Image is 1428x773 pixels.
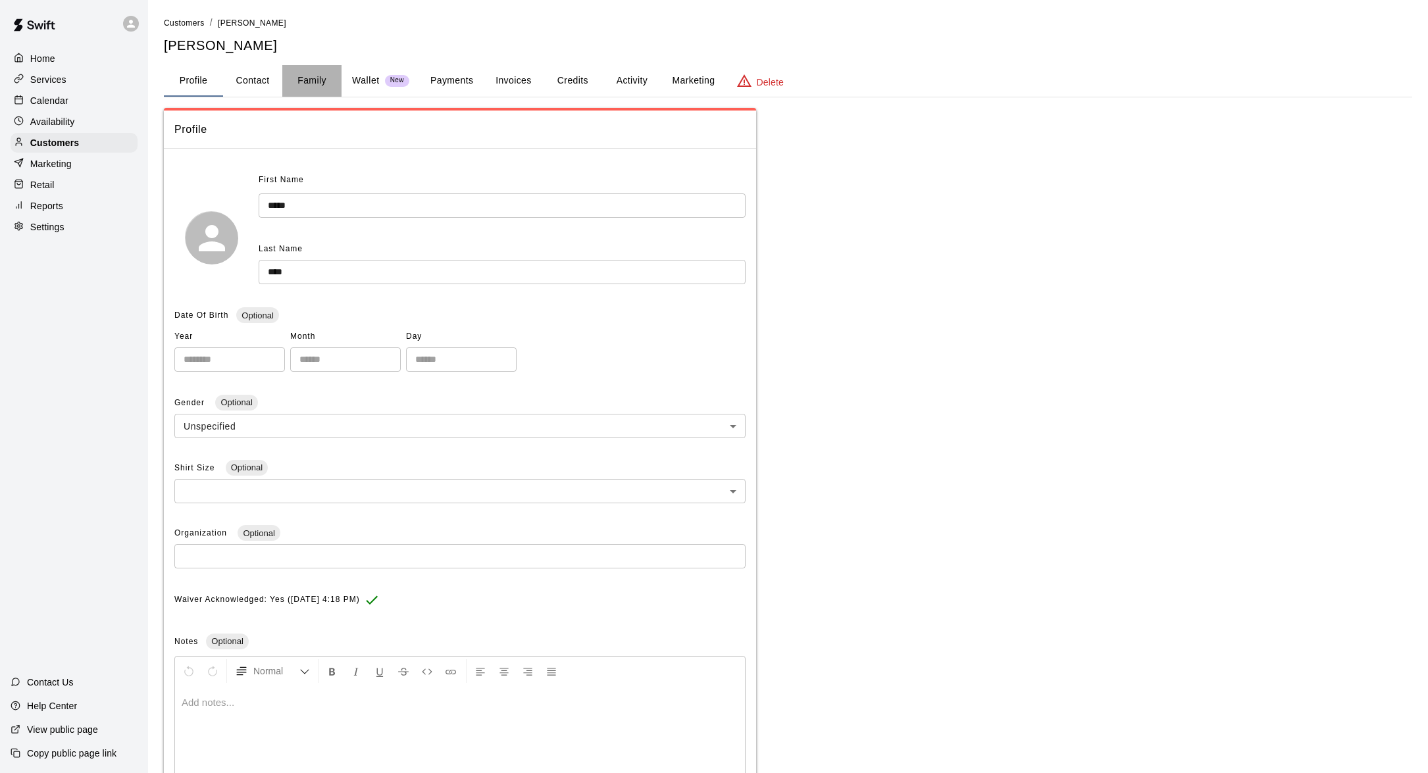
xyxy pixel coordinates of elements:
span: Date Of Birth [174,311,228,320]
button: Family [282,65,342,97]
button: Marketing [661,65,725,97]
span: Optional [206,636,248,646]
p: Contact Us [27,676,74,689]
a: Calendar [11,91,138,111]
button: Format Underline [369,659,391,683]
p: Help Center [27,699,77,712]
button: Justify Align [540,659,563,683]
button: Format Strikethrough [392,659,415,683]
span: Profile [174,121,746,138]
nav: breadcrumb [164,16,1412,30]
span: Organization [174,528,230,537]
span: Gender [174,398,207,407]
a: Customers [11,133,138,153]
button: Credits [543,65,602,97]
button: Format Bold [321,659,344,683]
button: Center Align [493,659,515,683]
p: Copy public page link [27,747,116,760]
span: Normal [253,664,299,678]
span: Waiver Acknowledged: Yes ([DATE] 4:18 PM) [174,589,360,611]
button: Left Align [469,659,492,683]
a: Marketing [11,154,138,174]
span: Optional [226,462,268,472]
button: Activity [602,65,661,97]
span: Year [174,326,285,347]
button: Contact [223,65,282,97]
span: Optional [238,528,280,538]
span: Last Name [259,244,303,253]
a: Home [11,49,138,68]
button: Insert Code [416,659,438,683]
a: Services [11,70,138,89]
a: Reports [11,196,138,216]
div: basic tabs example [164,65,1412,97]
button: Format Italics [345,659,367,683]
span: Notes [174,637,198,646]
button: Undo [178,659,200,683]
a: Availability [11,112,138,132]
p: Customers [30,136,79,149]
button: Payments [420,65,484,97]
a: Customers [164,17,205,28]
p: Reports [30,199,63,212]
p: Marketing [30,157,72,170]
span: Shirt Size [174,463,218,472]
span: Optional [236,311,278,320]
span: Optional [215,397,257,407]
button: Right Align [517,659,539,683]
p: Home [30,52,55,65]
span: First Name [259,170,304,191]
p: Delete [757,76,784,89]
p: Wallet [352,74,380,87]
p: View public page [27,723,98,736]
button: Invoices [484,65,543,97]
span: Day [406,326,517,347]
p: Settings [30,220,64,234]
li: / [210,16,213,30]
button: Redo [201,659,224,683]
a: Retail [11,175,138,195]
span: Customers [164,18,205,28]
p: Availability [30,115,75,128]
p: Calendar [30,94,68,107]
button: Formatting Options [230,659,315,683]
button: Insert Link [440,659,462,683]
button: Profile [164,65,223,97]
p: Retail [30,178,55,191]
p: Services [30,73,66,86]
span: Month [290,326,401,347]
h5: [PERSON_NAME] [164,37,1412,55]
span: [PERSON_NAME] [218,18,286,28]
div: Unspecified [174,414,746,438]
span: New [385,76,409,85]
a: Settings [11,217,138,237]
